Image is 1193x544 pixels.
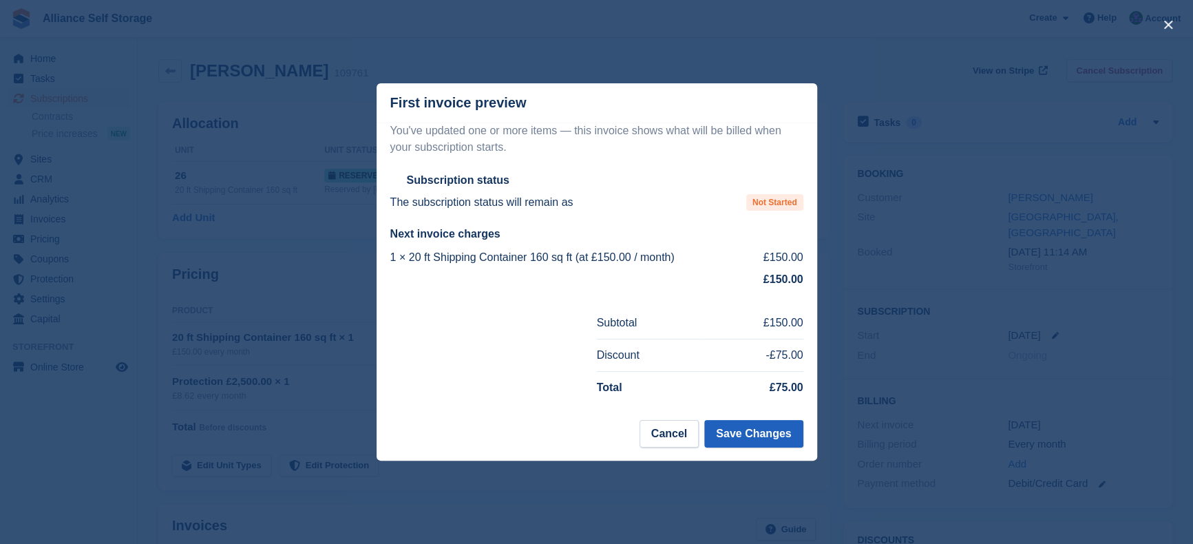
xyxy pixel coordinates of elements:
[390,227,803,241] h2: Next invoice charges
[746,194,803,211] span: Not Started
[640,420,699,448] button: Cancel
[763,273,803,285] strong: £150.00
[407,174,509,187] h2: Subscription status
[752,247,803,269] td: £150.00
[390,194,573,211] p: The subscription status will remain as
[770,381,803,393] strong: £75.00
[597,307,704,339] td: Subtotal
[704,420,803,448] button: Save Changes
[1157,14,1179,36] button: close
[390,123,803,156] p: You've updated one or more items — this invoice shows what will be billed when your subscription ...
[390,95,527,111] p: First invoice preview
[390,247,752,269] td: 1 × 20 ft Shipping Container 160 sq ft (at £150.00 / month)
[597,339,704,372] td: Discount
[704,339,803,372] td: -£75.00
[704,307,803,339] td: £150.00
[597,381,622,393] strong: Total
